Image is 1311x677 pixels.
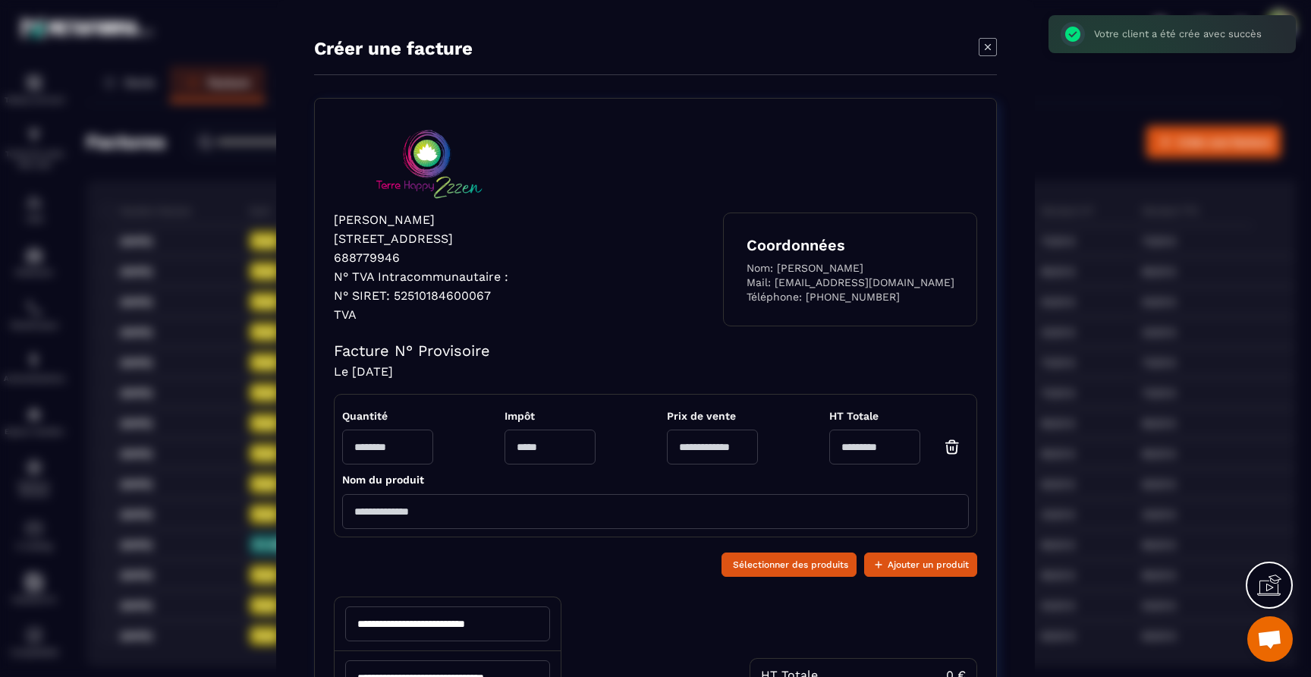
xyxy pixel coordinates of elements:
button: Ajouter un produit [864,553,977,577]
p: [STREET_ADDRESS] [334,231,508,246]
p: N° SIRET: 52510184600067 [334,288,508,303]
span: HT Totale [829,410,969,422]
span: Quantité [342,410,433,422]
button: Sélectionner des produits [722,553,857,577]
span: Sélectionner des produits [733,557,848,572]
span: Impôt [505,410,596,422]
p: Mail: [EMAIL_ADDRESS][DOMAIN_NAME] [747,276,954,291]
h4: Coordonnées [747,236,954,254]
div: Ouvrir le chat [1247,616,1293,662]
p: Téléphone: [PHONE_NUMBER] [747,291,954,303]
p: Créer une facture [314,38,473,59]
p: 688779946 [334,250,508,265]
p: [PERSON_NAME] [334,213,508,227]
h4: Le [DATE] [334,364,977,379]
img: logo [334,118,523,213]
p: Nom: [PERSON_NAME] [747,262,954,276]
span: Ajouter un produit [888,557,969,572]
p: TVA [334,307,508,322]
h4: Facture N° Provisoire [334,342,977,360]
span: Nom du produit [342,474,424,486]
span: Prix de vente [667,410,758,422]
p: N° TVA Intracommunautaire : [334,269,508,284]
